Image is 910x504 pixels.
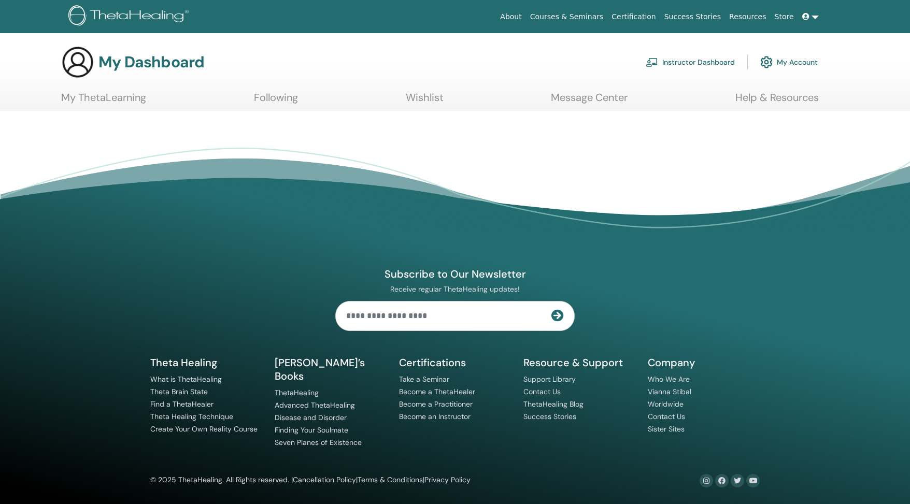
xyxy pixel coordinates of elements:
[646,57,658,67] img: chalkboard-teacher.svg
[648,356,760,369] h5: Company
[150,356,262,369] h5: Theta Healing
[61,46,94,79] img: generic-user-icon.jpg
[275,388,319,397] a: ThetaHealing
[771,7,798,26] a: Store
[254,91,298,111] a: Following
[335,267,575,281] h4: Subscribe to Our Newsletter
[760,53,773,71] img: cog.svg
[335,284,575,294] p: Receive regular ThetaHealing updates!
[150,424,258,434] a: Create Your Own Reality Course
[735,91,819,111] a: Help & Resources
[523,412,576,421] a: Success Stories
[523,356,635,369] h5: Resource & Support
[607,7,660,26] a: Certification
[399,387,475,396] a: Become a ThetaHealer
[406,91,444,111] a: Wishlist
[648,412,685,421] a: Contact Us
[648,399,684,409] a: Worldwide
[150,375,222,384] a: What is ThetaHealing
[399,412,471,421] a: Become an Instructor
[526,7,608,26] a: Courses & Seminars
[150,399,214,409] a: Find a ThetaHealer
[293,475,356,484] a: Cancellation Policy
[275,413,347,422] a: Disease and Disorder
[275,356,387,383] h5: [PERSON_NAME]’s Books
[523,375,576,384] a: Support Library
[68,5,192,28] img: logo.png
[399,356,511,369] h5: Certifications
[98,53,204,71] h3: My Dashboard
[61,91,146,111] a: My ThetaLearning
[648,387,691,396] a: Vianna Stibal
[725,7,771,26] a: Resources
[646,51,735,74] a: Instructor Dashboard
[358,475,423,484] a: Terms & Conditions
[275,438,362,447] a: Seven Planes of Existence
[399,375,449,384] a: Take a Seminar
[648,375,690,384] a: Who We Are
[150,387,208,396] a: Theta Brain State
[760,51,818,74] a: My Account
[523,399,584,409] a: ThetaHealing Blog
[660,7,725,26] a: Success Stories
[496,7,525,26] a: About
[523,387,561,396] a: Contact Us
[275,400,355,410] a: Advanced ThetaHealing
[648,424,685,434] a: Sister Sites
[424,475,471,484] a: Privacy Policy
[275,425,348,435] a: Finding Your Soulmate
[150,412,233,421] a: Theta Healing Technique
[150,474,471,486] div: © 2025 ThetaHealing. All Rights reserved. | | |
[399,399,473,409] a: Become a Practitioner
[551,91,628,111] a: Message Center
